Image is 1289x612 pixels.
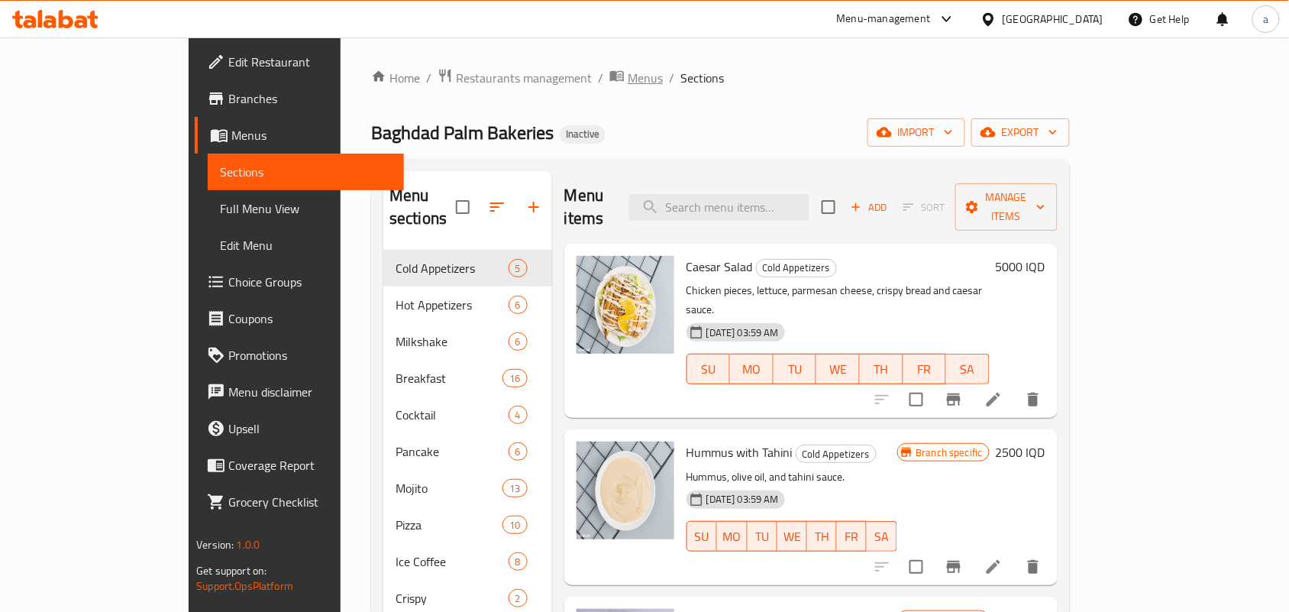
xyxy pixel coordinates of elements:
[509,408,527,423] span: 4
[228,383,392,401] span: Menu disclaimer
[577,442,674,539] img: Hummus with Tahini
[228,309,392,328] span: Coupons
[195,80,404,117] a: Branches
[456,69,592,87] span: Restaurants management
[195,410,404,447] a: Upsell
[867,521,896,552] button: SA
[903,354,947,384] button: FR
[822,358,854,380] span: WE
[629,194,809,221] input: search
[837,521,867,552] button: FR
[220,236,392,254] span: Edit Menu
[396,479,502,497] span: Mojito
[693,358,724,380] span: SU
[389,184,456,230] h2: Menu sections
[438,68,592,88] a: Restaurants management
[860,354,903,384] button: TH
[693,526,711,548] span: SU
[774,354,817,384] button: TU
[371,115,554,150] span: Baghdad Palm Bakeries
[816,354,860,384] button: WE
[208,190,404,227] a: Full Menu View
[680,69,724,87] span: Sections
[509,332,528,351] div: items
[237,535,260,555] span: 1.0.0
[208,154,404,190] a: Sections
[208,227,404,264] a: Edit Menu
[669,69,674,87] li: /
[383,250,552,287] div: Cold Appetizers5
[686,441,793,464] span: Hummus with Tahini
[955,183,1058,231] button: Manage items
[848,199,890,216] span: Add
[996,442,1045,463] h6: 2500 IQD
[971,118,1070,147] button: export
[686,255,753,278] span: Caesar Salad
[968,188,1045,226] span: Manage items
[730,354,774,384] button: MO
[866,358,897,380] span: TH
[503,481,526,496] span: 13
[396,589,509,607] span: Crispy
[383,397,552,433] div: Cocktail4
[396,516,502,534] span: Pizza
[220,199,392,218] span: Full Menu View
[502,369,527,387] div: items
[756,259,837,277] div: Cold Appetizers
[757,259,836,277] span: Cold Appetizers
[1263,11,1268,28] span: a
[560,125,606,144] div: Inactive
[196,535,234,555] span: Version:
[748,521,777,552] button: TU
[195,264,404,300] a: Choice Groups
[686,354,730,384] button: SU
[598,69,603,87] li: /
[873,526,890,548] span: SA
[560,128,606,141] span: Inactive
[700,325,785,340] span: [DATE] 03:59 AM
[396,296,509,314] span: Hot Appetizers
[946,354,990,384] button: SA
[383,470,552,507] div: Mojito13
[509,555,527,569] span: 8
[845,196,893,219] span: Add item
[686,521,717,552] button: SU
[396,332,509,351] div: Milkshake
[383,507,552,543] div: Pizza10
[509,589,528,607] div: items
[396,442,509,461] span: Pancake
[509,406,528,424] div: items
[383,360,552,397] div: Breakfast16
[984,558,1003,576] a: Edit menu item
[228,273,392,291] span: Choice Groups
[796,445,877,463] div: Cold Appetizers
[780,358,811,380] span: TU
[910,445,989,460] span: Branch specific
[996,256,1045,277] h6: 5000 IQD
[935,549,972,585] button: Branch-specific-item
[1003,11,1103,28] div: [GEOGRAPHIC_DATA]
[383,323,552,360] div: Milkshake6
[228,493,392,511] span: Grocery Checklist
[777,521,807,552] button: WE
[843,526,861,548] span: FR
[503,518,526,533] span: 10
[984,390,1003,409] a: Edit menu item
[228,456,392,474] span: Coverage Report
[231,126,392,144] span: Menus
[577,256,674,354] img: Caesar Salad
[807,521,837,552] button: TH
[628,69,663,87] span: Menus
[509,591,527,606] span: 2
[700,492,785,507] span: [DATE] 03:59 AM
[509,296,528,314] div: items
[195,44,404,80] a: Edit Restaurant
[509,259,528,277] div: items
[396,406,509,424] span: Cocktail
[383,433,552,470] div: Pancake6
[893,196,955,219] span: Select section first
[220,163,392,181] span: Sections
